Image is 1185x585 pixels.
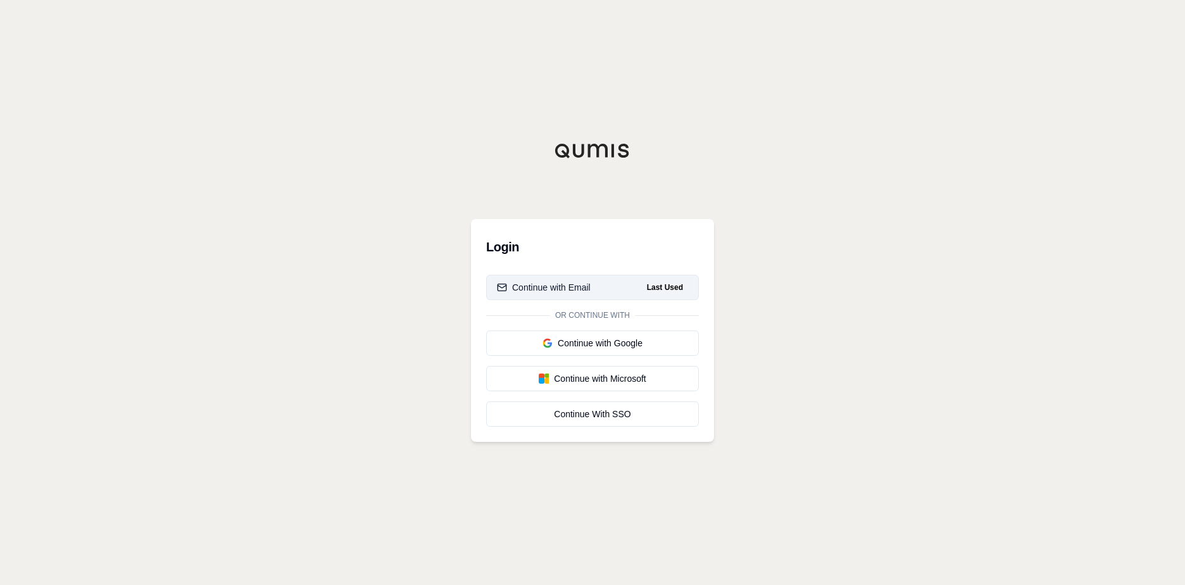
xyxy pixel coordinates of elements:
div: Continue With SSO [497,408,688,420]
h3: Login [486,234,699,260]
button: Continue with EmailLast Used [486,275,699,300]
div: Continue with Google [497,337,688,349]
div: Continue with Microsoft [497,372,688,385]
div: Continue with Email [497,281,591,294]
a: Continue With SSO [486,401,699,427]
span: Or continue with [550,310,635,320]
img: Qumis [555,143,630,158]
button: Continue with Google [486,330,699,356]
button: Continue with Microsoft [486,366,699,391]
span: Last Used [642,280,688,295]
